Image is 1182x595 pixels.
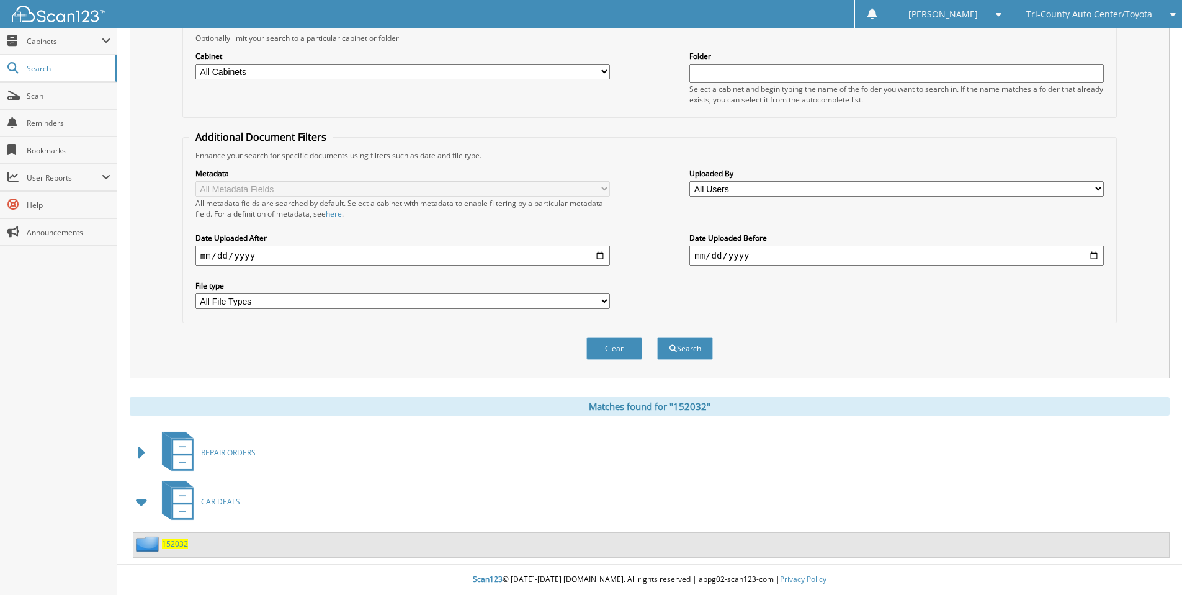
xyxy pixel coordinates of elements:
[27,145,110,156] span: Bookmarks
[586,337,642,360] button: Clear
[154,477,240,526] a: CAR DEALS
[195,280,610,291] label: File type
[12,6,105,22] img: scan123-logo-white.svg
[201,447,256,458] span: REPAIR ORDERS
[189,130,333,144] legend: Additional Document Filters
[117,565,1182,595] div: © [DATE]-[DATE] [DOMAIN_NAME]. All rights reserved | appg02-scan123-com |
[689,51,1104,61] label: Folder
[1026,11,1152,18] span: Tri-County Auto Center/Toyota
[162,539,188,549] a: 152032
[154,428,256,477] a: REPAIR ORDERS
[908,11,978,18] span: [PERSON_NAME]
[473,574,503,584] span: Scan123
[689,233,1104,243] label: Date Uploaded Before
[657,337,713,360] button: Search
[195,233,610,243] label: Date Uploaded After
[689,168,1104,179] label: Uploaded By
[195,51,610,61] label: Cabinet
[27,118,110,128] span: Reminders
[27,36,102,47] span: Cabinets
[27,227,110,238] span: Announcements
[689,246,1104,266] input: end
[326,208,342,219] a: here
[201,496,240,507] span: CAR DEALS
[195,246,610,266] input: start
[195,198,610,219] div: All metadata fields are searched by default. Select a cabinet with metadata to enable filtering b...
[1120,535,1182,595] iframe: Chat Widget
[27,200,110,210] span: Help
[195,168,610,179] label: Metadata
[27,172,102,183] span: User Reports
[189,33,1110,43] div: Optionally limit your search to a particular cabinet or folder
[780,574,826,584] a: Privacy Policy
[689,84,1104,105] div: Select a cabinet and begin typing the name of the folder you want to search in. If the name match...
[27,91,110,101] span: Scan
[130,397,1170,416] div: Matches found for "152032"
[189,150,1110,161] div: Enhance your search for specific documents using filters such as date and file type.
[136,536,162,552] img: folder2.png
[27,63,109,74] span: Search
